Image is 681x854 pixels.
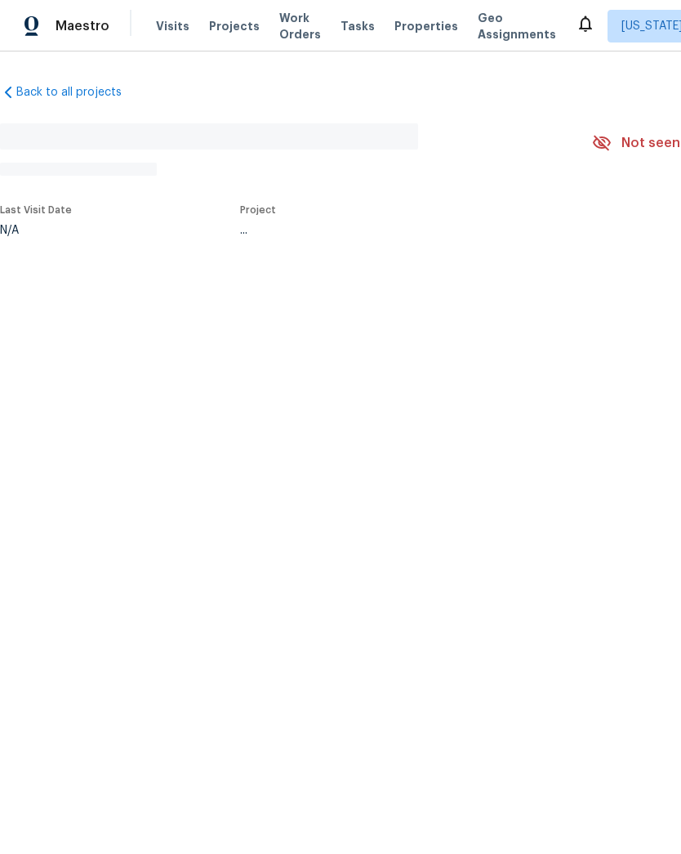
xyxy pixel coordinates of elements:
[478,10,556,42] span: Geo Assignments
[240,205,276,215] span: Project
[340,20,375,32] span: Tasks
[394,18,458,34] span: Properties
[56,18,109,34] span: Maestro
[156,18,189,34] span: Visits
[209,18,260,34] span: Projects
[279,10,321,42] span: Work Orders
[240,225,554,236] div: ...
